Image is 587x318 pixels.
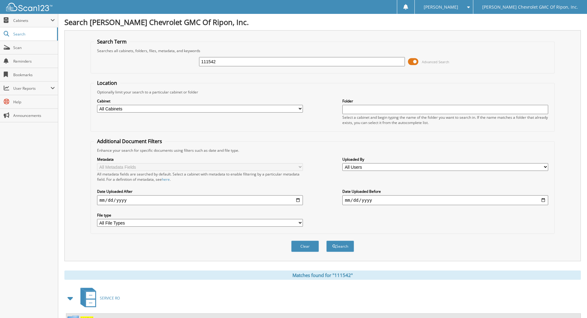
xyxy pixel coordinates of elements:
[13,99,55,105] span: Help
[162,177,170,182] a: here
[13,18,51,23] span: Cabinets
[77,286,120,310] a: SERVICE RO
[94,89,551,95] div: Optionally limit your search to a particular cabinet or folder
[326,241,354,252] button: Search
[100,295,120,301] span: SERVICE RO
[94,138,165,145] legend: Additional Document Filters
[342,189,548,194] label: Date Uploaded Before
[97,195,303,205] input: start
[97,213,303,218] label: File type
[97,157,303,162] label: Metadata
[94,38,130,45] legend: Search Term
[64,271,581,280] div: Matches found for "111542"
[13,59,55,64] span: Reminders
[342,195,548,205] input: end
[97,98,303,104] label: Cabinet
[94,48,551,53] div: Searches all cabinets, folders, files, metadata, and keywords
[291,241,319,252] button: Clear
[13,113,55,118] span: Announcements
[342,115,548,125] div: Select a cabinet and begin typing the name of the folder you want to search in. If the name match...
[97,171,303,182] div: All metadata fields are searched by default. Select a cabinet with metadata to enable filtering b...
[97,189,303,194] label: Date Uploaded After
[342,157,548,162] label: Uploaded By
[482,5,578,9] span: [PERSON_NAME] Chevrolet GMC Of Ripon, Inc.
[64,17,581,27] h1: Search [PERSON_NAME] Chevrolet GMC Of Ripon, Inc.
[13,72,55,77] span: Bookmarks
[94,80,120,86] legend: Location
[6,3,52,11] img: scan123-logo-white.svg
[13,45,55,50] span: Scan
[13,86,51,91] span: User Reports
[342,98,548,104] label: Folder
[13,31,54,37] span: Search
[94,148,551,153] div: Enhance your search for specific documents using filters such as date and file type.
[424,5,458,9] span: [PERSON_NAME]
[422,60,449,64] span: Advanced Search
